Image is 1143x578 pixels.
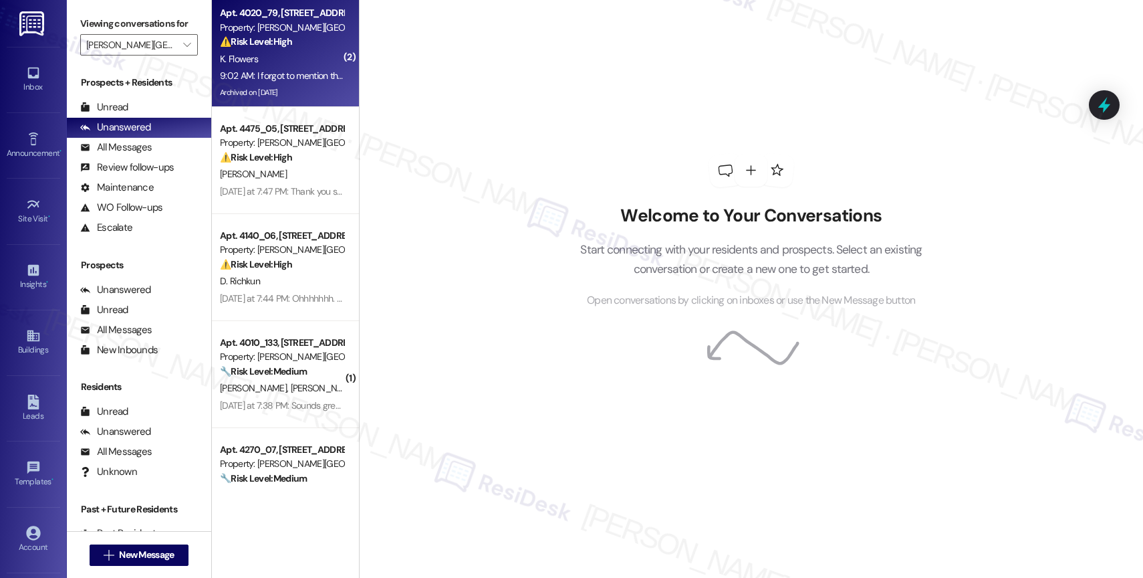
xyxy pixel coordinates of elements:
div: Archived on [DATE] [219,84,345,101]
div: Unknown [80,465,137,479]
div: Past + Future Residents [67,502,211,516]
span: New Message [119,548,174,562]
strong: ⚠️ Risk Level: High [220,151,292,163]
i:  [104,550,114,561]
div: Property: [PERSON_NAME][GEOGRAPHIC_DATA][PERSON_NAME] [220,136,344,150]
label: Viewing conversations for [80,13,198,34]
div: WO Follow-ups [80,201,162,215]
strong: 🔧 Risk Level: Medium [220,472,307,484]
div: Residents [67,380,211,394]
a: Account [7,522,60,558]
div: Apt. 4140_06, [STREET_ADDRESS] [220,229,344,243]
span: Open conversations by clicking on inboxes or use the New Message button [587,292,915,309]
div: Property: [PERSON_NAME][GEOGRAPHIC_DATA][PERSON_NAME] [220,21,344,35]
h2: Welcome to Your Conversations [560,205,942,227]
span: • [51,475,53,484]
div: Property: [PERSON_NAME][GEOGRAPHIC_DATA][PERSON_NAME] [220,457,344,471]
div: Review follow-ups [80,161,174,175]
span: • [48,212,50,221]
span: [PERSON_NAME] [220,168,287,180]
a: Templates • [7,456,60,492]
div: [DATE] at 7:47 PM: Thank you so much and I'll gladly pay the late fee [220,185,481,197]
img: ResiDesk Logo [19,11,47,36]
span: [PERSON_NAME] [290,382,357,394]
div: [DATE] at 7:44 PM: Ohhhhhhh. Sorry about that. Just kinda anxious after that mishap and spending ... [220,292,1001,304]
div: Apt. 4475_05, [STREET_ADDRESS] [220,122,344,136]
div: Maintenance [80,181,154,195]
div: Unread [80,303,128,317]
div: Apt. 4010_133, [STREET_ADDRESS] [220,336,344,350]
div: All Messages [80,140,152,155]
input: All communities [86,34,176,56]
span: • [59,147,61,156]
div: Unread [80,100,128,114]
div: New Inbounds [80,343,158,357]
strong: ⚠️ Risk Level: High [220,258,292,270]
span: [PERSON_NAME] [220,382,291,394]
div: Unanswered [80,425,151,439]
div: Unanswered [80,283,151,297]
div: Past Residents [80,526,161,541]
div: Property: [PERSON_NAME][GEOGRAPHIC_DATA][PERSON_NAME] [220,243,344,257]
div: All Messages [80,445,152,459]
a: Leads [7,391,60,427]
div: Unread [80,405,128,419]
span: D. Richkun [220,275,260,287]
a: Insights • [7,259,60,295]
a: Site Visit • [7,193,60,229]
span: • [46,278,48,287]
strong: ⚠️ Risk Level: High [220,35,292,47]
div: Property: [PERSON_NAME][GEOGRAPHIC_DATA][PERSON_NAME] [220,350,344,364]
div: 9:02 AM: I forgot to mention that neighbor is on vacation [220,70,437,82]
div: All Messages [80,323,152,337]
span: K. Flowers [220,53,258,65]
p: Start connecting with your residents and prospects. Select an existing conversation or create a n... [560,240,942,278]
div: Apt. 4270_07, [STREET_ADDRESS] [220,443,344,457]
button: New Message [90,545,188,566]
div: Prospects [67,258,211,272]
strong: 🔧 Risk Level: Medium [220,365,307,377]
i:  [183,39,190,50]
div: Prospects + Residents [67,76,211,90]
a: Buildings [7,324,60,361]
div: Unanswered [80,120,151,134]
div: Escalate [80,221,132,235]
a: Inbox [7,62,60,98]
div: Apt. 4020_79, [STREET_ADDRESS] [220,6,344,20]
div: [DATE] at 7:38 PM: Sounds great , appreciate you looking into this , I'll keep that in mind for t... [220,399,604,411]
